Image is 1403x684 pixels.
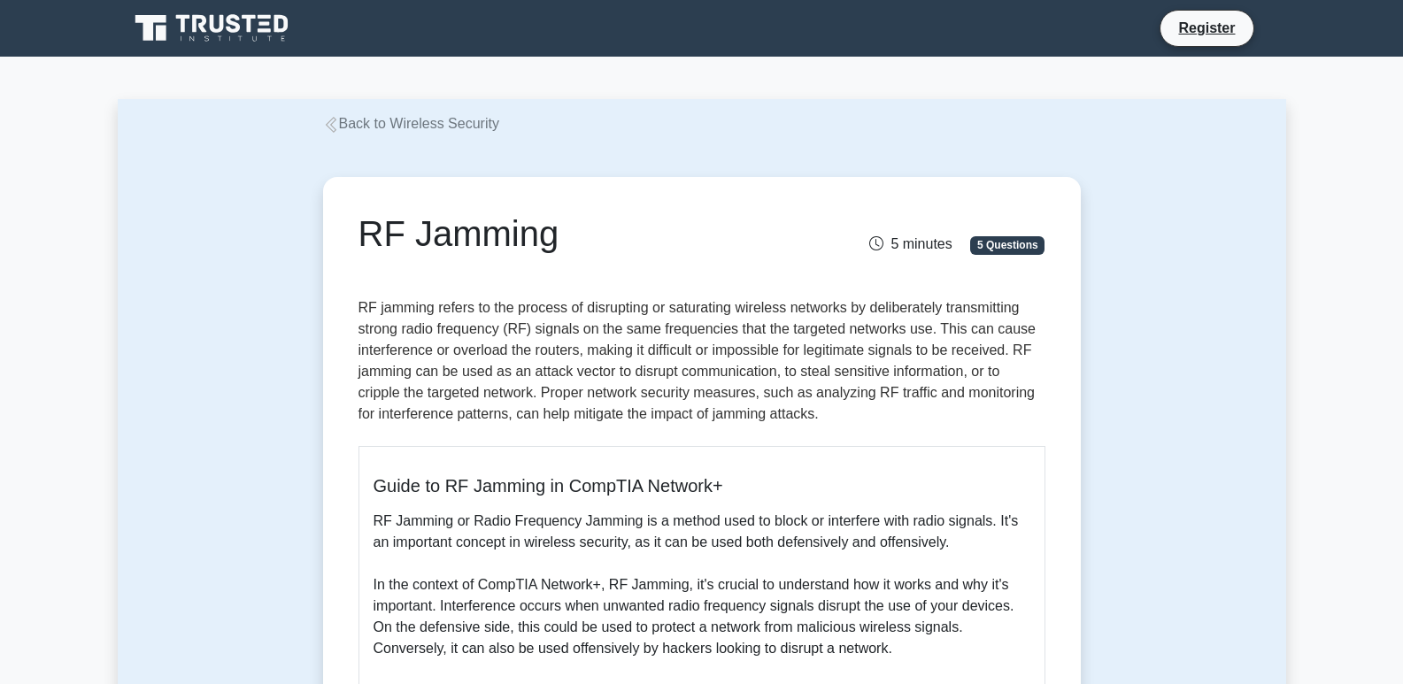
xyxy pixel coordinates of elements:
[1168,17,1245,39] a: Register
[358,212,809,255] h1: RF Jamming
[358,297,1045,432] p: RF jamming refers to the process of disrupting or saturating wireless networks by deliberately tr...
[970,236,1045,254] span: 5 Questions
[869,236,952,251] span: 5 minutes
[323,116,499,131] a: Back to Wireless Security
[374,475,1030,496] h5: Guide to RF Jamming in CompTIA Network+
